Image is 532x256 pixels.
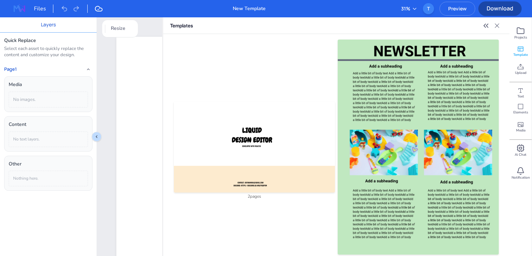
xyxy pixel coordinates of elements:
button: Download [478,1,522,16]
div: Select each asset to quickly replace the content and customize your design. [4,46,92,58]
span: Upload [515,70,526,75]
div: Other [9,160,88,168]
button: Collapse sidebar [480,20,491,31]
h4: Page 1 [4,67,17,72]
span: Template [513,52,528,57]
button: Open user menu [423,3,434,14]
div: Files [34,5,53,13]
button: Collapse sidebar [92,132,101,142]
span: Ai Chat [515,152,526,157]
span: Media [516,128,525,133]
button: Preview [440,2,475,16]
img: Template 2 [338,40,499,255]
span: Download [478,5,522,12]
span: Resize [109,25,127,32]
div: Content [9,121,88,128]
div: T [423,3,434,14]
img: MagazineWorks Logo [8,3,30,14]
span: Elements [513,110,528,115]
div: No text layers. [9,131,88,147]
div: Quick Replace [4,37,92,44]
div: Media [9,81,88,88]
button: Layers [41,21,56,28]
button: 31% [401,5,417,12]
img: Template 1 [174,102,335,193]
span: Projects [514,35,527,40]
div: No images. [9,92,88,108]
span: Text [517,94,524,99]
div: New Template [233,5,266,12]
p: Templates [170,17,480,34]
span: Preview [440,5,475,12]
div: Nothing here. [9,171,88,186]
button: Collapse [84,65,92,74]
span: Notification [512,175,530,180]
span: 2 pages [248,193,261,200]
